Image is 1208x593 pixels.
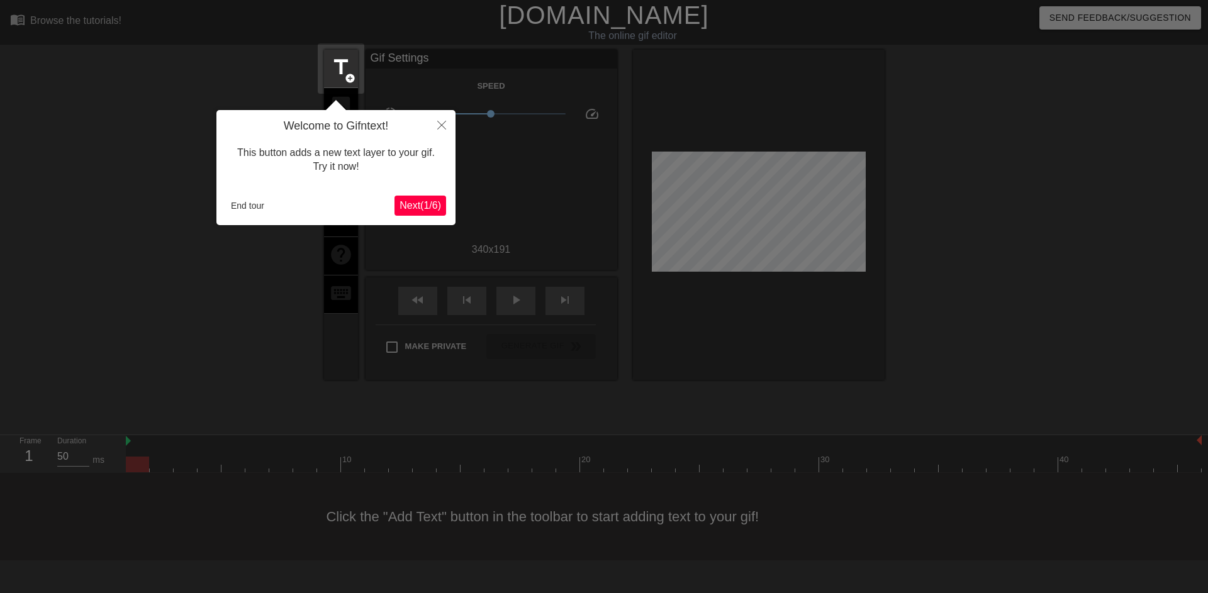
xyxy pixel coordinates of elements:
span: Next ( 1 / 6 ) [400,200,441,211]
button: Next [394,196,446,216]
h4: Welcome to Gifntext! [226,119,446,133]
div: This button adds a new text layer to your gif. Try it now! [226,133,446,187]
button: Close [428,110,456,139]
button: End tour [226,196,269,215]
